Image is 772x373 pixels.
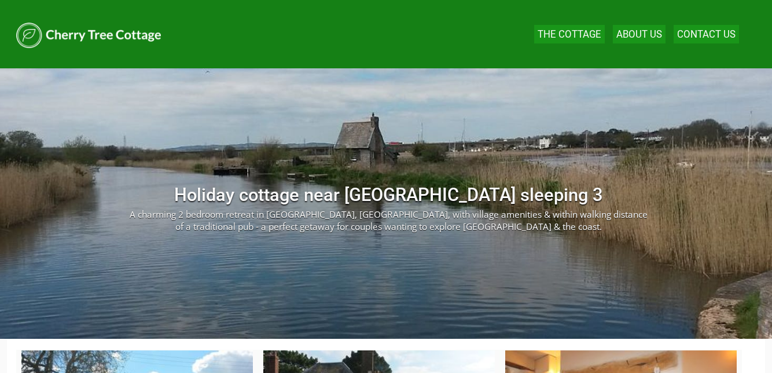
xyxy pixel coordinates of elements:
a: The Cottage [538,28,601,40]
h2: Holiday cottage near [GEOGRAPHIC_DATA] sleeping 3 [16,184,760,206]
p: A charming 2 bedroom retreat in [GEOGRAPHIC_DATA], [GEOGRAPHIC_DATA], with village amenities & wi... [128,209,649,233]
a: About Us [616,28,662,40]
img: Cherry Tree Cottage [16,23,161,48]
a: Contact Us [677,28,736,40]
